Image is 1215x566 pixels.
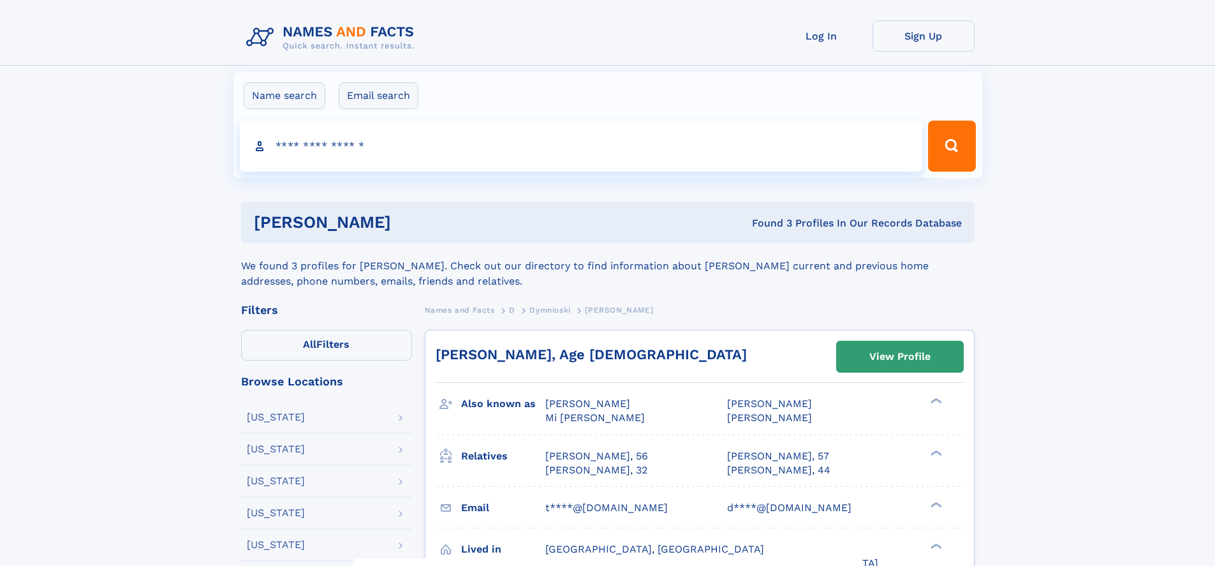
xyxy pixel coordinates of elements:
[247,412,305,422] div: [US_STATE]
[545,412,645,424] span: Mi [PERSON_NAME]
[509,306,515,315] span: D
[247,444,305,454] div: [US_STATE]
[244,82,325,109] label: Name search
[529,306,570,315] span: Dymnioski
[529,302,570,318] a: Dymnioski
[436,346,747,362] a: [PERSON_NAME], Age [DEMOGRAPHIC_DATA]
[927,449,943,457] div: ❯
[727,463,830,477] a: [PERSON_NAME], 44
[461,539,545,560] h3: Lived in
[240,121,923,172] input: search input
[241,243,975,289] div: We found 3 profiles for [PERSON_NAME]. Check out our directory to find information about [PERSON_...
[873,20,975,52] a: Sign Up
[241,20,425,55] img: Logo Names and Facts
[869,342,931,371] div: View Profile
[509,302,515,318] a: D
[727,398,812,410] span: [PERSON_NAME]
[927,542,943,550] div: ❯
[585,306,653,315] span: [PERSON_NAME]
[927,397,943,405] div: ❯
[247,540,305,550] div: [US_STATE]
[571,216,962,230] div: Found 3 Profiles In Our Records Database
[303,338,316,350] span: All
[545,449,648,463] a: [PERSON_NAME], 56
[727,412,812,424] span: [PERSON_NAME]
[545,543,764,555] span: [GEOGRAPHIC_DATA], [GEOGRAPHIC_DATA]
[241,304,412,316] div: Filters
[837,341,963,372] a: View Profile
[927,500,943,509] div: ❯
[339,82,418,109] label: Email search
[545,463,647,477] a: [PERSON_NAME], 32
[247,476,305,486] div: [US_STATE]
[545,398,630,410] span: [PERSON_NAME]
[425,302,495,318] a: Names and Facts
[727,449,829,463] a: [PERSON_NAME], 57
[241,330,412,361] label: Filters
[254,214,571,230] h1: [PERSON_NAME]
[928,121,975,172] button: Search Button
[241,376,412,387] div: Browse Locations
[461,445,545,467] h3: Relatives
[770,20,873,52] a: Log In
[461,497,545,519] h3: Email
[247,508,305,518] div: [US_STATE]
[461,393,545,415] h3: Also known as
